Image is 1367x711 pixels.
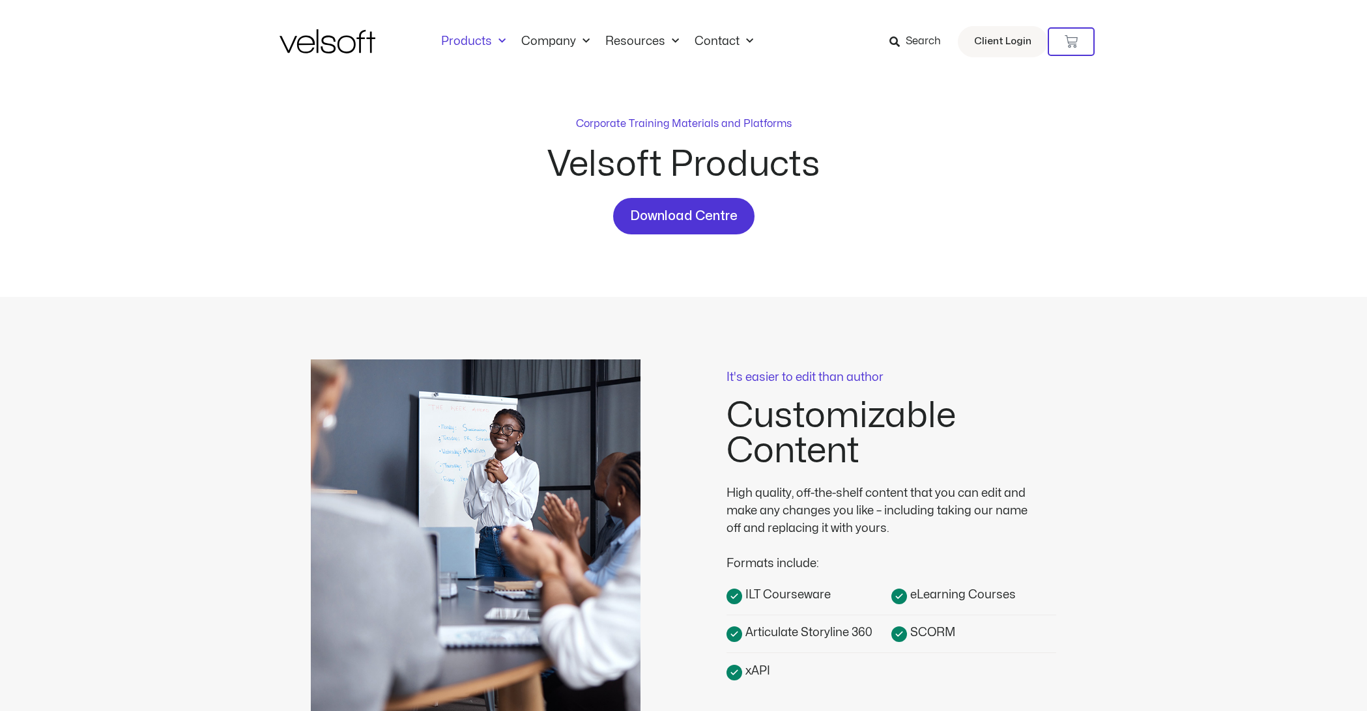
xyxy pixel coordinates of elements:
a: ContactMenu Toggle [687,35,761,49]
p: It's easier to edit than author [727,372,1056,383]
nav: Menu [433,35,761,49]
a: ResourcesMenu Toggle [597,35,687,49]
img: Velsoft Training Materials [280,29,375,53]
span: SCORM [907,624,955,641]
span: xAPI [742,662,770,680]
a: Client Login [958,26,1048,57]
a: ILT Courseware [727,585,891,604]
a: Articulate Storyline 360 [727,623,891,642]
span: Download Centre [630,206,738,227]
a: SCORM [891,623,1056,642]
h2: Customizable Content [727,398,1056,469]
span: Client Login [974,33,1031,50]
h2: Velsoft Products [449,147,918,182]
a: ProductsMenu Toggle [433,35,513,49]
span: Search [906,33,941,50]
a: CompanyMenu Toggle [513,35,597,49]
span: eLearning Courses [907,586,1016,604]
div: High quality, off-the-shelf content that you can edit and make any changes you like – including t... [727,484,1039,537]
span: Articulate Storyline 360 [742,624,872,641]
div: Formats include: [727,537,1039,572]
a: Download Centre [613,198,755,234]
p: Corporate Training Materials and Platforms [576,116,792,132]
a: Search [889,31,950,53]
span: ILT Courseware [742,586,831,604]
